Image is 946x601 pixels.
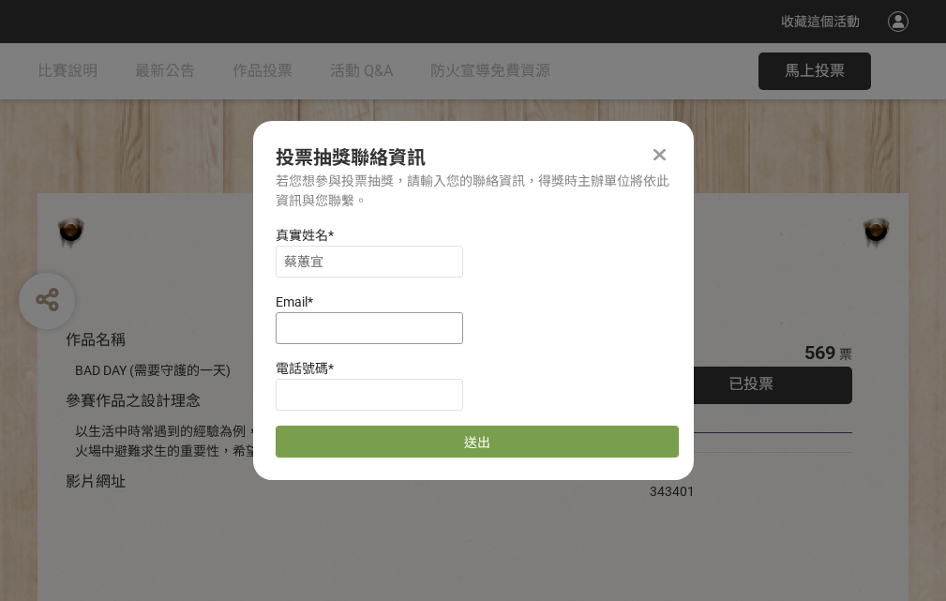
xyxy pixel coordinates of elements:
[38,43,98,99] a: 比賽說明
[804,341,835,364] span: 569
[781,14,860,29] span: 收藏這個活動
[276,294,308,309] span: Email
[135,43,195,99] a: 最新公告
[699,462,793,481] iframe: Facebook Share
[135,62,195,80] span: 最新公告
[430,62,550,80] span: 防火宣導免費資源
[276,228,328,243] span: 真實姓名
[75,422,593,461] div: 以生活中時常遇到的經驗為例，透過對比的方式宣傳住宅用火災警報器、家庭逃生計畫及火場中避難求生的重要性，希望透過趣味的短影音讓更多人認識到更多的防火觀念。
[66,473,126,490] span: 影片網址
[276,361,328,376] span: 電話號碼
[330,43,393,99] a: 活動 Q&A
[66,392,201,410] span: 參賽作品之設計理念
[75,361,593,381] div: BAD DAY (需要守護的一天)
[728,375,773,393] span: 已投票
[233,62,293,80] span: 作品投票
[276,143,671,172] div: 投票抽獎聯絡資訊
[233,43,293,99] a: 作品投票
[38,62,98,80] span: 比賽說明
[330,62,393,80] span: 活動 Q&A
[276,426,679,458] button: 送出
[430,43,550,99] a: 防火宣導免費資源
[839,347,852,362] span: 票
[66,331,126,349] span: 作品名稱
[758,53,871,90] button: 馬上投票
[785,62,845,80] span: 馬上投票
[276,172,671,211] div: 若您想參與投票抽獎，請輸入您的聯絡資訊，得獎時主辦單位將依此資訊與您聯繫。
